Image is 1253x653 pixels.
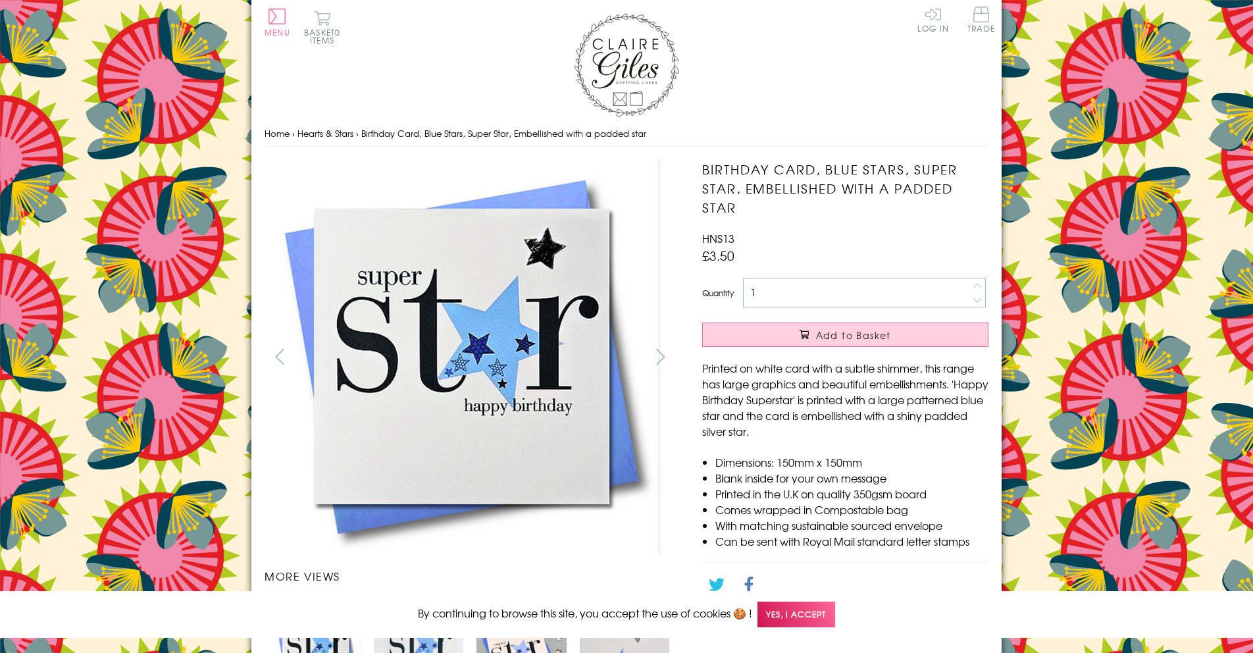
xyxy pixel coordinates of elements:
h1: Birthday Card, Blue Stars, Super Star, Embellished with a padded star [702,160,988,217]
h3: More views [265,568,676,584]
span: › [356,127,359,140]
a: Trade [967,7,995,35]
span: Menu [265,26,290,38]
span: Add to Basket [816,328,891,342]
li: With matching sustainable sourced envelope [715,517,988,533]
li: Can be sent with Royal Mail standard letter stamps [715,533,988,549]
p: Printed on white card with a subtle shimmer, this range has large graphics and beautiful embellis... [702,360,988,439]
span: Birthday Card, Blue Stars, Super Star, Embellished with a padded star [361,127,646,140]
button: Basket0 items [304,11,340,44]
button: Add to Basket [702,323,988,347]
img: Birthday Card, Blue Stars, Super Star, Embellished with a padded star [265,160,659,554]
button: Menu [265,9,290,36]
img: Claire Giles Greetings Cards [574,13,679,117]
span: Yes, I accept [757,602,835,627]
button: next [646,342,676,371]
li: Dimensions: 150mm x 150mm [715,454,988,470]
span: Trade [967,7,995,32]
li: Printed in the U.K on quality 350gsm board [715,486,988,502]
label: Quantity [702,287,734,299]
nav: breadcrumbs [265,120,988,147]
a: Home [265,127,290,140]
button: prev [265,342,294,371]
span: › [292,127,295,140]
span: £3.50 [702,246,734,265]
a: Log In [917,7,949,32]
span: HNS13 [702,230,734,246]
span: 0 items [310,26,340,46]
img: Birthday Card, Blue Stars, Super Star, Embellished with a padded star [676,160,1071,555]
li: Comes wrapped in Compostable bag [715,502,988,517]
a: Hearts & Stars [297,127,353,140]
li: Blank inside for your own message [715,470,988,486]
